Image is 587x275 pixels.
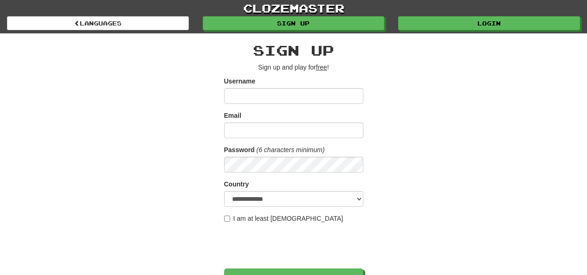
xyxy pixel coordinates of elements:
[7,16,189,30] a: Languages
[224,214,343,223] label: I am at least [DEMOGRAPHIC_DATA]
[224,228,365,264] iframe: reCAPTCHA
[257,146,325,153] em: (6 characters minimum)
[224,77,256,86] label: Username
[224,43,363,58] h2: Sign up
[224,63,363,72] p: Sign up and play for !
[398,16,580,30] a: Login
[224,216,230,222] input: I am at least [DEMOGRAPHIC_DATA]
[224,111,241,120] label: Email
[316,64,327,71] u: free
[224,179,249,189] label: Country
[224,145,255,154] label: Password
[203,16,385,30] a: Sign up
